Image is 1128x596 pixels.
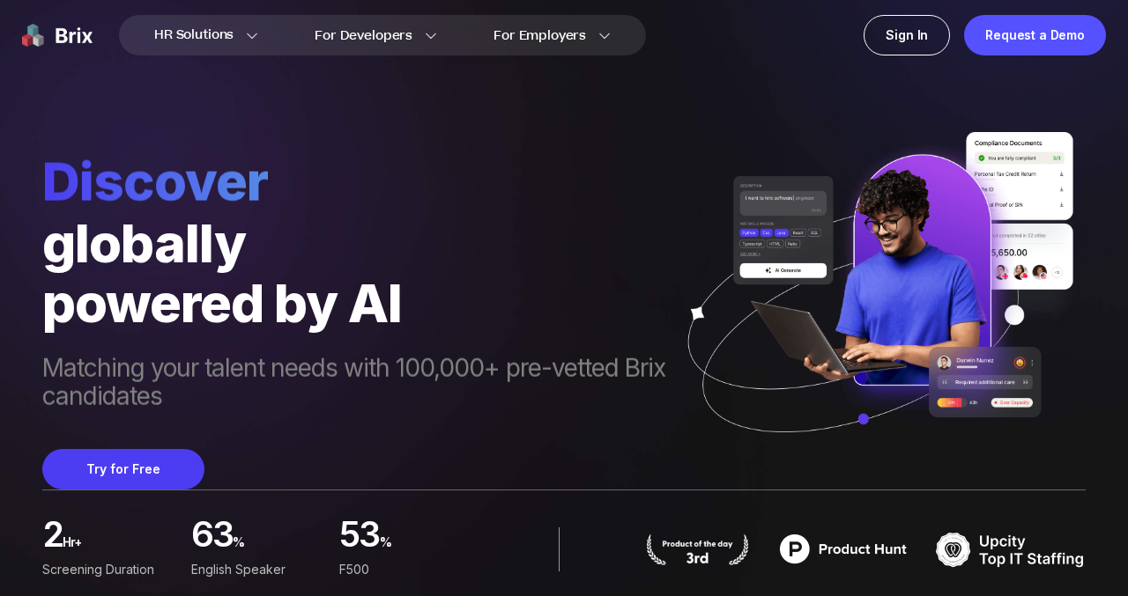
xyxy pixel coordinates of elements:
[964,15,1106,55] a: Request a Demo
[42,560,177,579] div: Screening duration
[493,26,586,45] span: For Employers
[864,15,950,55] a: Sign In
[42,273,665,333] div: powered by AI
[42,519,63,556] span: 2
[936,527,1086,571] img: TOP IT STAFFING
[339,519,380,556] span: 53
[154,21,234,49] span: HR Solutions
[42,213,665,273] div: globally
[63,528,176,566] span: hr+
[191,519,234,556] span: 63
[315,26,412,45] span: For Developers
[380,528,474,566] span: %
[42,449,204,489] button: Try for Free
[644,533,751,565] img: product hunt badge
[339,560,474,579] div: F500
[233,528,325,566] span: %
[42,354,665,414] span: Matching your talent needs with 100,000+ pre-vetted Brix candidates
[191,560,326,579] div: English Speaker
[42,150,665,213] span: Discover
[768,527,918,571] img: product hunt badge
[665,132,1086,469] img: ai generate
